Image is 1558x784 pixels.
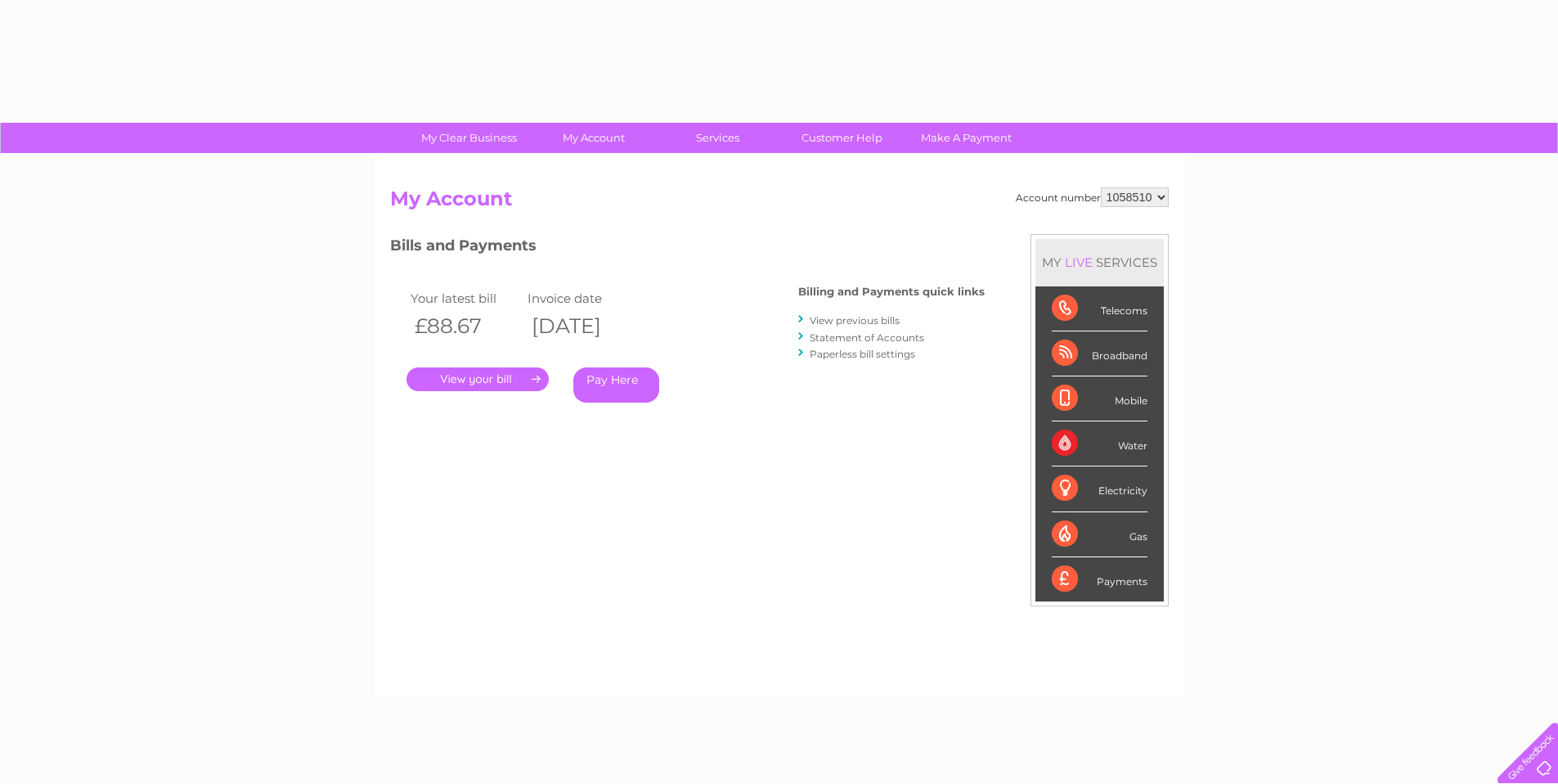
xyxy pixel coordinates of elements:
th: £88.67 [406,309,524,343]
a: Pay Here [573,367,659,403]
td: Invoice date [523,287,641,309]
div: Broadband [1052,331,1147,376]
div: Electricity [1052,466,1147,511]
div: Account number [1016,187,1169,207]
a: My Account [526,123,661,153]
div: Telecoms [1052,286,1147,331]
div: Water [1052,421,1147,466]
a: Services [650,123,785,153]
a: Paperless bill settings [810,348,915,360]
div: Gas [1052,512,1147,557]
h4: Billing and Payments quick links [798,286,985,298]
div: Payments [1052,557,1147,602]
a: Customer Help [775,123,909,153]
a: View previous bills [810,314,900,327]
div: MY SERVICES [1035,239,1164,286]
a: Statement of Accounts [810,331,924,344]
div: Mobile [1052,376,1147,421]
a: My Clear Business [402,123,537,153]
div: LIVE [1062,255,1096,270]
h3: Bills and Payments [390,234,985,263]
a: Make A Payment [899,123,1034,153]
td: Your latest bill [406,287,524,309]
h2: My Account [390,187,1169,219]
th: [DATE] [523,309,641,343]
a: . [406,367,549,391]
